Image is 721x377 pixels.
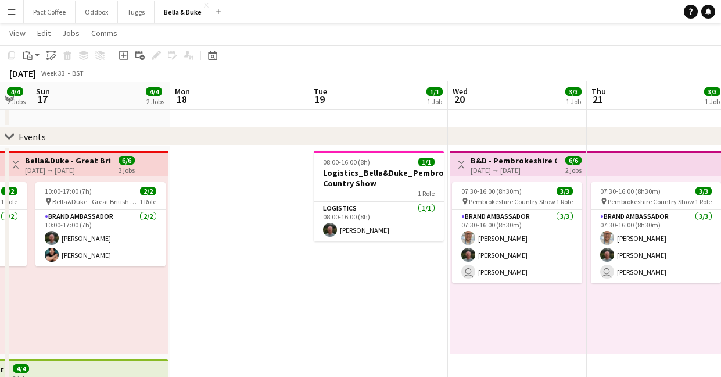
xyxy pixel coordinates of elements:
[557,187,573,195] span: 3/3
[173,93,190,106] span: 18
[1,187,17,195] span: 2/2
[590,93,606,106] span: 21
[155,1,211,23] button: Bella & Duke
[565,87,582,96] span: 3/3
[72,69,84,77] div: BST
[9,28,26,38] span: View
[25,166,112,175] div: [DATE] → [DATE]
[38,69,67,77] span: Week 33
[705,97,720,106] div: 1 Job
[24,1,76,23] button: Pact Coffee
[312,93,327,106] span: 19
[35,182,166,266] app-job-card: 10:00-17:00 (7h)2/2 Bella&Duke - Great British Motorshow1 RoleBrand Ambassador2/210:00-17:00 (7h)...
[314,202,444,241] app-card-role: Logistics1/108:00-16:00 (8h)[PERSON_NAME]
[76,1,118,23] button: Oddbox
[452,210,582,283] app-card-role: Brand Ambassador3/307:30-16:00 (8h30m)[PERSON_NAME][PERSON_NAME] [PERSON_NAME]
[35,210,166,266] app-card-role: Brand Ambassador2/210:00-17:00 (7h)[PERSON_NAME][PERSON_NAME]
[146,87,162,96] span: 4/4
[695,197,712,206] span: 1 Role
[5,26,30,41] a: View
[453,86,468,97] span: Wed
[314,168,444,188] h3: Logistics_Bella&Duke_Pembrokeshire Country Show
[451,93,468,106] span: 20
[452,182,582,283] app-job-card: 07:30-16:00 (8h30m)3/3 Pembrokeshire Country Show1 RoleBrand Ambassador3/307:30-16:00 (8h30m)[PER...
[119,156,135,165] span: 6/6
[91,28,117,38] span: Comms
[118,1,155,23] button: Tuggs
[566,97,581,106] div: 1 Job
[9,67,36,79] div: [DATE]
[471,155,557,166] h3: B&D - Pembrokeshire Country Show
[314,86,327,97] span: Tue
[427,97,442,106] div: 1 Job
[146,97,164,106] div: 2 Jobs
[418,158,435,166] span: 1/1
[45,187,92,195] span: 10:00-17:00 (7h)
[471,166,557,175] div: [DATE] → [DATE]
[140,187,156,195] span: 2/2
[695,187,712,195] span: 3/3
[591,86,606,97] span: Thu
[704,87,720,96] span: 3/3
[565,165,582,175] div: 2 jobs
[314,151,444,241] app-job-card: 08:00-16:00 (8h)1/1Logistics_Bella&Duke_Pembrokeshire Country Show1 RoleLogistics1/108:00-16:00 (...
[34,93,50,106] span: 17
[119,165,135,175] div: 3 jobs
[323,158,370,166] span: 08:00-16:00 (8h)
[52,197,139,206] span: Bella&Duke - Great British Motorshow
[608,197,694,206] span: Pembrokeshire Country Show
[418,189,435,198] span: 1 Role
[591,182,721,283] app-job-card: 07:30-16:00 (8h30m)3/3 Pembrokeshire Country Show1 RoleBrand Ambassador3/307:30-16:00 (8h30m)[PER...
[556,197,573,206] span: 1 Role
[7,87,23,96] span: 4/4
[87,26,122,41] a: Comms
[591,210,721,283] app-card-role: Brand Ambassador3/307:30-16:00 (8h30m)[PERSON_NAME][PERSON_NAME] [PERSON_NAME]
[1,197,17,206] span: 1 Role
[62,28,80,38] span: Jobs
[33,26,55,41] a: Edit
[565,156,582,165] span: 6/6
[426,87,443,96] span: 1/1
[175,86,190,97] span: Mon
[8,97,26,106] div: 2 Jobs
[25,155,112,166] h3: Bella&Duke - Great British Motorshow
[19,131,46,143] div: Events
[13,364,29,373] span: 4/4
[469,197,555,206] span: Pembrokeshire Country Show
[139,197,156,206] span: 1 Role
[37,28,51,38] span: Edit
[58,26,84,41] a: Jobs
[36,86,50,97] span: Sun
[461,187,522,195] span: 07:30-16:00 (8h30m)
[600,187,661,195] span: 07:30-16:00 (8h30m)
